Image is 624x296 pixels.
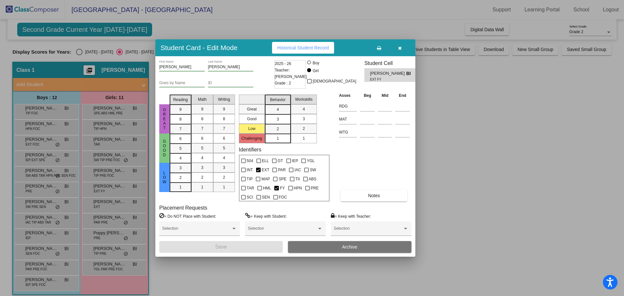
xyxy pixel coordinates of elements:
span: 2 [223,174,225,180]
button: Archive [288,241,411,253]
input: assessment [339,101,357,111]
span: 3 [277,116,279,122]
span: YGL [307,157,315,165]
span: Good [162,139,167,157]
span: 2 [201,174,203,180]
span: Writing [218,97,230,102]
span: Great [162,108,167,130]
span: HML [263,184,271,192]
span: 7 [223,126,225,132]
span: ABS [309,175,317,183]
span: 6 [223,135,225,141]
span: 2025 - 26 [275,60,291,67]
span: EXT [262,166,269,174]
span: 8 [223,116,225,122]
span: PAR [278,166,286,174]
div: Boy [312,60,319,66]
span: 4 [201,155,203,161]
span: 4 [303,106,305,112]
span: 4 [223,155,225,161]
span: 1 [179,184,182,190]
span: 3 [303,116,305,122]
span: 5 [179,146,182,151]
span: EXT FY [370,77,402,82]
span: 2 [277,126,279,132]
button: Notes [341,190,407,201]
span: Grade : 2 [275,80,291,86]
span: 9 [179,107,182,112]
span: Math [198,97,207,102]
span: 5 [223,145,225,151]
div: Girl [312,68,319,74]
span: TAR [247,184,254,192]
th: End [394,92,411,99]
span: 1 [277,135,279,141]
span: 9 [223,106,225,112]
th: Beg [358,92,376,99]
button: Save [159,241,283,253]
span: 1 [223,184,225,190]
span: 6 [179,136,182,142]
span: FY [280,184,285,192]
span: BI [406,70,415,77]
span: 8 [201,116,203,122]
span: Reading [173,97,188,103]
span: PRE [311,184,319,192]
span: 7 [179,126,182,132]
span: Workskills [295,97,313,102]
span: Teacher: [PERSON_NAME] [275,67,307,80]
span: 1 [303,135,305,141]
input: assessment [339,127,357,137]
span: 4 [179,155,182,161]
span: SEN [262,193,270,201]
span: [PERSON_NAME] [PERSON_NAME] [370,70,406,77]
label: = Keep with Student: [245,213,287,219]
label: Placement Requests [159,205,207,211]
th: Mid [376,92,394,99]
span: 5 [201,145,203,151]
span: Behavior [270,97,285,103]
span: 6 [201,135,203,141]
span: 4 [277,107,279,112]
label: = Do NOT Place with Student: [159,213,216,219]
span: TIP [247,175,253,183]
span: HPN [294,184,302,192]
label: Identifiers [239,147,261,153]
span: SCI [247,193,253,201]
button: Historical Student Record [272,42,334,54]
span: GT [278,157,283,165]
span: Notes [368,193,380,198]
th: Asses [337,92,358,99]
span: SW [310,166,316,174]
span: 3 [223,165,225,171]
span: 504 [247,157,253,165]
span: Historical Student Record [277,45,329,50]
span: 9 [201,106,203,112]
span: MAP [261,175,270,183]
span: Low [162,171,167,184]
span: IEP [292,157,298,165]
span: Save [215,244,227,250]
span: SPE [279,175,286,183]
label: = Keep with Teacher: [331,213,371,219]
span: 2 [179,175,182,181]
h3: Student Cell [364,60,421,66]
span: IAC [294,166,301,174]
span: Archive [342,244,357,250]
span: 1 [201,184,203,190]
span: ELL [262,157,269,165]
span: 3 [201,165,203,171]
input: goes by name [159,81,205,85]
h3: Student Card - Edit Mode [161,44,238,52]
span: 3 [179,165,182,171]
span: 8 [179,116,182,122]
span: 2 [303,126,305,132]
span: 7 [201,126,203,132]
span: INT [247,166,253,174]
span: FOC [279,193,287,201]
span: [DEMOGRAPHIC_DATA] [313,77,356,85]
input: assessment [339,114,357,124]
span: TII [295,175,300,183]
